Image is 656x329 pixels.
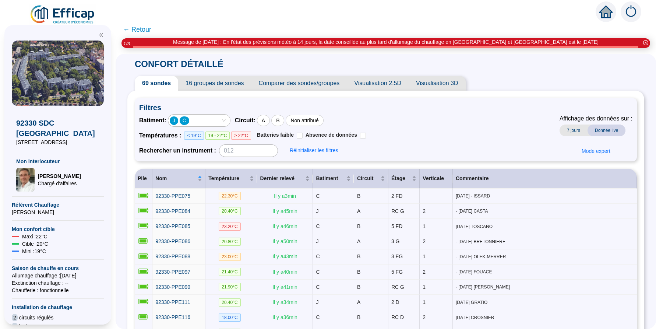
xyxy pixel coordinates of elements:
[588,125,625,136] span: Donnée live
[423,253,426,259] span: 1
[208,175,248,182] span: Température
[155,207,190,215] a: 92330-PPE084
[391,284,404,290] span: RC G
[423,208,426,214] span: 2
[12,265,104,272] span: Saison de chauffe en cours
[155,238,190,244] span: 92330-PPE086
[173,38,599,46] div: Message de [DATE] : En l'état des prévisions météo à 14 jours, la date conseillée au plus tard d'...
[155,238,190,245] a: 92330-PPE086
[272,208,297,214] span: Il y a 45 min
[139,131,184,140] span: Températures :
[16,139,99,146] span: [STREET_ADDRESS]
[456,224,634,230] span: [DATE] TOSCANO
[139,102,632,113] span: Filtres
[152,169,205,189] th: Nom
[456,193,634,199] span: [DATE] - ISSARD
[205,169,257,189] th: Température
[257,132,294,138] span: Batteries faible
[357,223,360,229] span: B
[12,304,104,311] span: Installation de chauffage
[12,287,104,294] span: Chaufferie : fonctionnelle
[22,233,47,240] span: Maxi : 22 °C
[22,240,48,248] span: Cible : 20 °C
[178,76,251,91] span: 16 groupes de sondes
[290,147,338,154] span: Réinitialiser les filtres
[12,209,104,216] span: [PERSON_NAME]
[456,269,634,275] span: - [DATE] FOUACE
[16,118,99,139] span: 92330 SDC [GEOGRAPHIC_DATA]
[316,253,320,259] span: C
[271,115,284,126] div: B
[155,193,190,199] span: 92330-PPE075
[456,300,634,305] span: [DATE] GRATIO
[409,76,465,91] span: Visualisation 3D
[219,192,241,200] span: 22.30 °C
[272,299,297,305] span: Il y a 34 min
[16,168,35,192] img: Chargé d'affaires
[316,175,345,182] span: Batiment
[251,76,347,91] span: Comparer des sondes/groupes
[219,268,241,276] span: 21.40 °C
[423,299,426,305] span: 1
[127,59,231,69] span: CONFORT DÉTAILLÉ
[316,284,320,290] span: C
[357,314,360,320] span: B
[155,253,190,259] span: 92330-PPE088
[155,175,196,182] span: Nom
[12,225,104,233] span: Mon confort cible
[219,223,241,231] span: 23.20 °C
[272,238,297,244] span: Il y a 50 min
[423,223,426,229] span: 1
[38,180,81,187] span: Chargé d'affaires
[155,192,190,200] a: 92330-PPE075
[139,116,166,125] span: Batiment :
[135,76,178,91] span: 69 sondes
[138,175,147,181] span: Pile
[391,253,403,259] span: 3 FG
[155,208,190,214] span: 92330-PPE084
[456,284,634,290] span: - [DATE] [PERSON_NAME]
[205,132,230,140] span: 19 - 22°C
[286,115,323,126] div: Non attribué
[560,114,632,123] span: Affichage des données sur :
[456,315,634,321] span: [DATE] CROSNIER
[12,279,104,287] span: Exctinction chauffage : --
[599,5,613,18] span: home
[391,299,399,305] span: 2 D
[257,115,270,126] div: A
[456,254,634,260] span: - [DATE] OLEK-MERRER
[316,193,320,199] span: C
[423,314,426,320] span: 2
[357,193,360,199] span: B
[219,283,241,291] span: 21.90 °C
[391,208,404,214] span: RC G
[456,208,634,214] span: - [DATE] CASTA
[391,223,402,229] span: 5 FD
[22,248,46,255] span: Mini : 19 °C
[219,238,241,246] span: 20.80 °C
[155,268,190,276] a: 92330-PPE097
[272,253,297,259] span: Il y a 43 min
[272,284,297,290] span: Il y a 41 min
[423,269,426,275] span: 2
[274,193,296,199] span: Il y a 3 min
[560,125,588,136] span: 7 jours
[155,283,190,291] a: 92330-PPE099
[306,132,357,138] span: Absence de données
[272,223,297,229] span: Il y a 46 min
[316,208,318,214] span: J
[388,169,420,189] th: Étage
[219,253,241,261] span: 23.00 °C
[456,239,634,245] span: - [DATE] BRETONNIERE
[123,41,130,46] i: 1 / 3
[357,269,360,275] span: B
[155,253,190,260] a: 92330-PPE088
[357,175,379,182] span: Circuit
[576,145,616,157] button: Mode expert
[316,269,320,275] span: C
[316,314,320,320] span: C
[155,269,190,275] span: 92330-PPE097
[155,314,190,320] span: 92330-PPE116
[260,175,304,182] span: Dernier relevé
[219,298,241,307] span: 20.40 °C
